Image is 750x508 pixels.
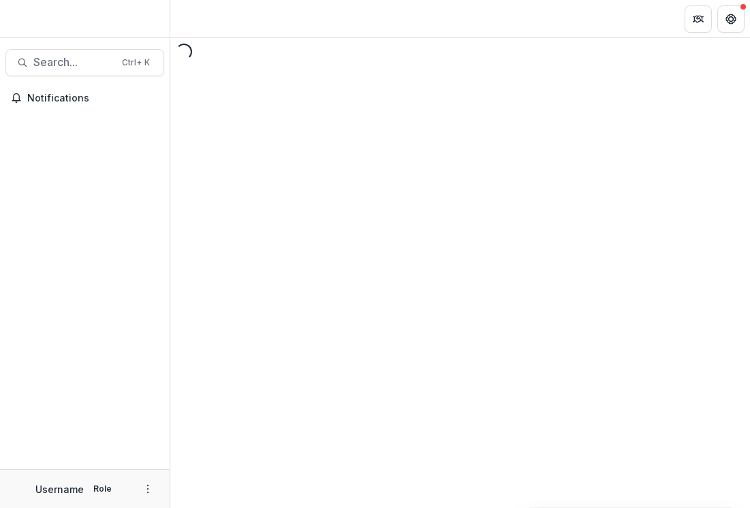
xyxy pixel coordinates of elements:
button: Notifications [5,87,164,109]
button: More [140,481,156,497]
button: Search... [5,49,164,76]
p: Username [35,482,84,496]
button: Get Help [717,5,745,33]
span: Notifications [27,93,159,104]
span: Search... [33,56,114,69]
p: Role [89,483,116,495]
div: Ctrl + K [119,55,153,70]
button: Partners [685,5,712,33]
